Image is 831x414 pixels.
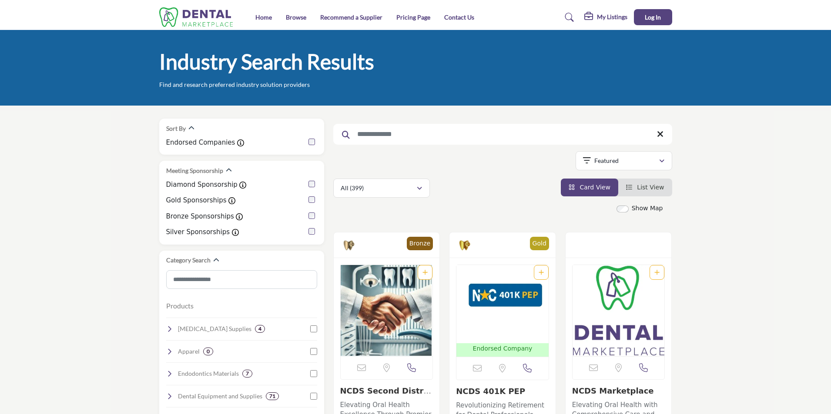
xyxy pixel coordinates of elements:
input: Select Oral Surgery Supplies checkbox [310,325,317,332]
button: Log In [634,9,672,25]
label: Silver Sponsorships [166,227,230,237]
input: Select Dental Equipment and Supplies checkbox [310,393,317,400]
img: Bronze Sponsorships Badge Icon [342,239,355,252]
a: Browse [286,13,306,21]
input: Select Endodontics Materials checkbox [310,370,317,377]
p: All (399) [341,184,364,192]
button: All (399) [333,179,430,198]
img: Gold Sponsorships Badge Icon [458,239,471,252]
a: Home [255,13,272,21]
b: 71 [269,393,275,399]
h3: NCDS Marketplace [572,386,665,396]
h4: Oral Surgery Supplies: Instruments and materials for surgical procedures, extractions, and bone g... [178,325,251,333]
button: Featured [576,151,672,170]
a: Open Listing in new tab [573,265,665,356]
input: Search Keyword [333,124,672,145]
p: Find and research preferred industry solution providers [159,80,310,89]
div: 71 Results For Dental Equipment and Supplies [266,392,279,400]
label: Show Map [632,204,663,213]
a: Pricing Page [396,13,430,21]
p: Featured [594,156,619,165]
h2: Category Search [166,256,211,265]
h2: Meeting Sponsorship [166,166,223,175]
input: Search Category [166,270,317,289]
a: View List [626,184,664,191]
div: 7 Results For Endodontics Materials [242,370,252,378]
li: List View [618,179,672,196]
div: 4 Results For Oral Surgery Supplies [255,325,265,333]
img: NCDS Second District [341,265,433,356]
input: Select Apparel checkbox [310,348,317,355]
a: Add To List [654,269,660,276]
b: 0 [207,348,210,354]
b: 4 [258,326,261,332]
a: NCDS 401K PEP [456,387,525,396]
a: Contact Us [444,13,474,21]
a: Recommend a Supplier [320,13,382,21]
h3: NCDS Second District [340,386,433,396]
h4: Apparel: Clothing and uniforms for dental professionals. [178,347,200,356]
p: Gold [533,239,546,248]
a: NCDS Second District... [340,386,431,405]
span: Card View [580,184,610,191]
button: Products [166,301,194,311]
input: Gold Sponsorships checkbox [308,196,315,203]
b: 7 [246,371,249,377]
p: Bronze [409,239,430,248]
span: List View [637,184,664,191]
a: Add To List [422,269,428,276]
div: My Listings [584,12,627,23]
input: Diamond Sponsorship checkbox [308,181,315,187]
input: Bronze Sponsorships checkbox [308,212,315,219]
h2: Sort By [166,124,186,133]
a: Add To List [539,269,544,276]
a: Search [556,10,580,24]
input: Silver Sponsorships checkbox [308,228,315,235]
h4: Endodontics Materials: Supplies for root canal treatments, including sealers, files, and obturati... [178,369,239,378]
a: View Card [569,184,610,191]
img: Site Logo [159,7,238,27]
input: Endorsed Companies checkbox [308,139,315,145]
h3: NCDS 401K PEP [456,387,549,396]
h1: Industry Search Results [159,48,374,75]
label: Bronze Sponsorships [166,212,234,222]
a: NCDS Marketplace [572,386,654,395]
label: Endorsed Companies [166,138,235,148]
label: Diamond Sponsorship [166,180,238,190]
img: NCDS 401K PEP [456,265,549,343]
h4: Dental Equipment and Supplies: Essential dental chairs, lights, suction devices, and other clinic... [178,392,262,401]
span: Log In [645,13,661,21]
p: Endorsed Company [473,344,533,353]
h5: My Listings [597,13,627,21]
div: 0 Results For Apparel [203,348,213,355]
li: Card View [561,179,618,196]
a: Open Listing in new tab [341,265,433,356]
a: Open Listing in new tab [456,265,549,357]
label: Gold Sponsorships [166,195,227,205]
img: NCDS Marketplace [573,265,665,356]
